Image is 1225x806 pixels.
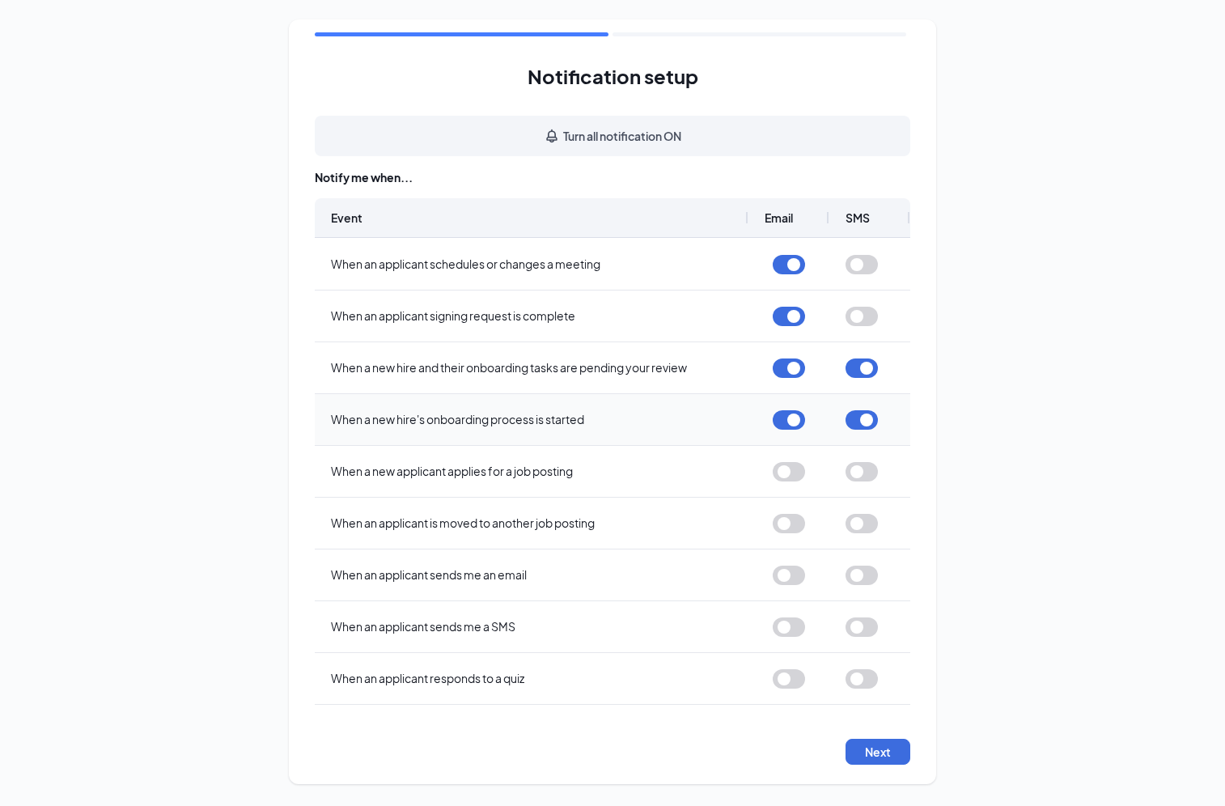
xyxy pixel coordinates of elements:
[528,62,698,90] h1: Notification setup
[331,210,362,225] span: Event
[315,169,910,185] div: Notify me when...
[331,515,595,530] span: When an applicant is moved to another job posting
[331,257,600,271] span: When an applicant schedules or changes a meeting
[331,360,687,375] span: When a new hire and their onboarding tasks are pending your review
[331,619,515,634] span: When an applicant sends me a SMS
[765,210,793,225] span: Email
[331,412,584,426] span: When a new hire's onboarding process is started
[331,464,573,478] span: When a new applicant applies for a job posting
[331,671,524,685] span: When an applicant responds to a quiz
[846,210,870,225] span: SMS
[331,567,527,582] span: When an applicant sends me an email
[331,308,575,323] span: When an applicant signing request is complete
[315,116,910,156] button: Turn all notification ONBell
[846,739,910,765] button: Next
[544,128,560,144] svg: Bell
